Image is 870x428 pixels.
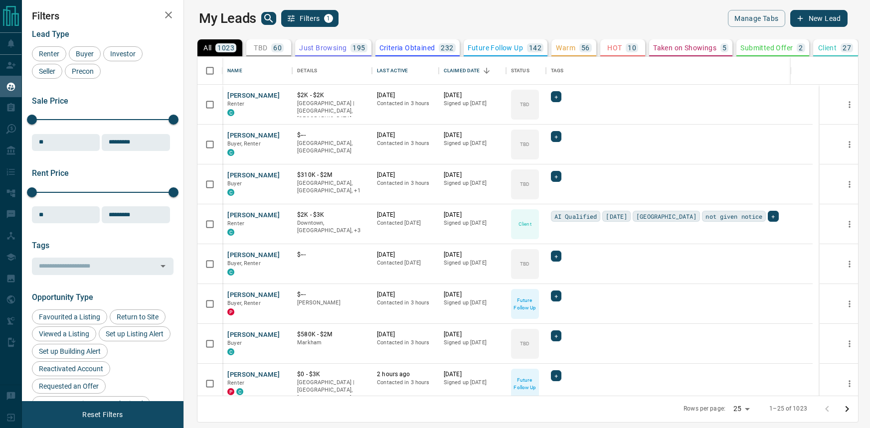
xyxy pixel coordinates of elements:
span: Pre-Construction Form Submitted [35,400,147,408]
span: Buyer [72,50,97,58]
p: TBD [520,340,529,347]
span: [GEOGRAPHIC_DATA] [636,211,696,221]
p: TBD [520,260,529,268]
div: + [551,290,561,301]
p: [DATE] [377,211,434,219]
div: Viewed a Listing [32,326,96,341]
p: [DATE] [444,171,501,179]
span: Precon [68,67,97,75]
p: 56 [581,44,590,51]
p: Toronto [297,179,367,195]
span: Renter [227,220,244,227]
p: [DATE] [444,211,501,219]
p: Contacted [DATE] [377,259,434,267]
div: property.ca [227,308,234,315]
button: Reset Filters [76,406,129,423]
span: Buyer, Renter [227,300,261,306]
div: condos.ca [227,189,234,196]
p: 1–25 of 1023 [769,405,807,413]
p: HOT [607,44,622,51]
div: + [551,251,561,262]
p: [DATE] [377,91,434,100]
button: more [842,336,857,351]
button: [PERSON_NAME] [227,290,280,300]
div: Details [292,57,372,85]
div: Status [511,57,529,85]
span: Buyer [227,180,242,187]
p: Criteria Obtained [379,44,435,51]
div: condos.ca [227,269,234,276]
div: Precon [65,64,101,79]
p: [PERSON_NAME] [297,299,367,307]
div: Return to Site [110,309,166,324]
p: [DATE] [377,131,434,140]
p: All [203,44,211,51]
button: Sort [480,64,494,78]
div: Claimed Date [444,57,480,85]
button: Filters1 [281,10,339,27]
p: [GEOGRAPHIC_DATA] | [GEOGRAPHIC_DATA], [GEOGRAPHIC_DATA] [297,100,367,123]
p: Contacted in 3 hours [377,179,434,187]
span: Favourited a Listing [35,313,104,321]
p: [DATE] [444,91,501,100]
p: Rows per page: [684,405,725,413]
div: Name [222,57,292,85]
div: condos.ca [227,229,234,236]
span: not given notice [705,211,762,221]
span: Reactivated Account [35,365,107,373]
div: condos.ca [227,348,234,355]
div: + [768,211,778,222]
div: Set up Listing Alert [99,326,171,341]
p: Contacted [DATE] [377,219,434,227]
button: search button [261,12,276,25]
h1: My Leads [199,10,256,26]
p: 5 [722,44,726,51]
h2: Filters [32,10,174,22]
p: 232 [441,44,453,51]
p: 1023 [217,44,234,51]
span: [DATE] [606,211,627,221]
p: [DATE] [377,171,434,179]
button: [PERSON_NAME] [227,370,280,380]
span: + [554,251,558,261]
p: [DATE] [444,330,501,339]
div: + [551,131,561,142]
span: Investor [107,50,139,58]
p: Signed up [DATE] [444,100,501,108]
p: [DATE] [444,131,501,140]
p: [DATE] [377,330,434,339]
span: + [554,371,558,381]
button: more [842,97,857,112]
div: + [551,330,561,341]
span: Buyer, Renter [227,141,261,147]
div: Last Active [377,57,408,85]
p: $2K - $2K [297,91,367,100]
p: $--- [297,251,367,259]
div: Claimed Date [439,57,506,85]
p: Client [519,220,531,228]
span: Renter [35,50,63,58]
div: Investor [103,46,143,61]
p: Client [818,44,837,51]
span: + [554,132,558,142]
span: Opportunity Type [32,292,93,302]
div: condos.ca [227,149,234,156]
p: Warm [556,44,575,51]
span: Buyer [227,340,242,346]
p: 10 [628,44,636,51]
div: Seller [32,64,62,79]
span: Sale Price [32,96,68,106]
p: 27 [843,44,851,51]
div: Favourited a Listing [32,309,107,324]
p: Signed up [DATE] [444,259,501,267]
button: New Lead [790,10,848,27]
div: condos.ca [227,109,234,116]
button: Open [156,259,170,273]
div: Renter [32,46,66,61]
span: + [771,211,775,221]
button: more [842,296,857,311]
p: TBD [520,180,529,188]
p: Markham [297,339,367,347]
span: AI Qualified [554,211,597,221]
button: [PERSON_NAME] [227,131,280,141]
